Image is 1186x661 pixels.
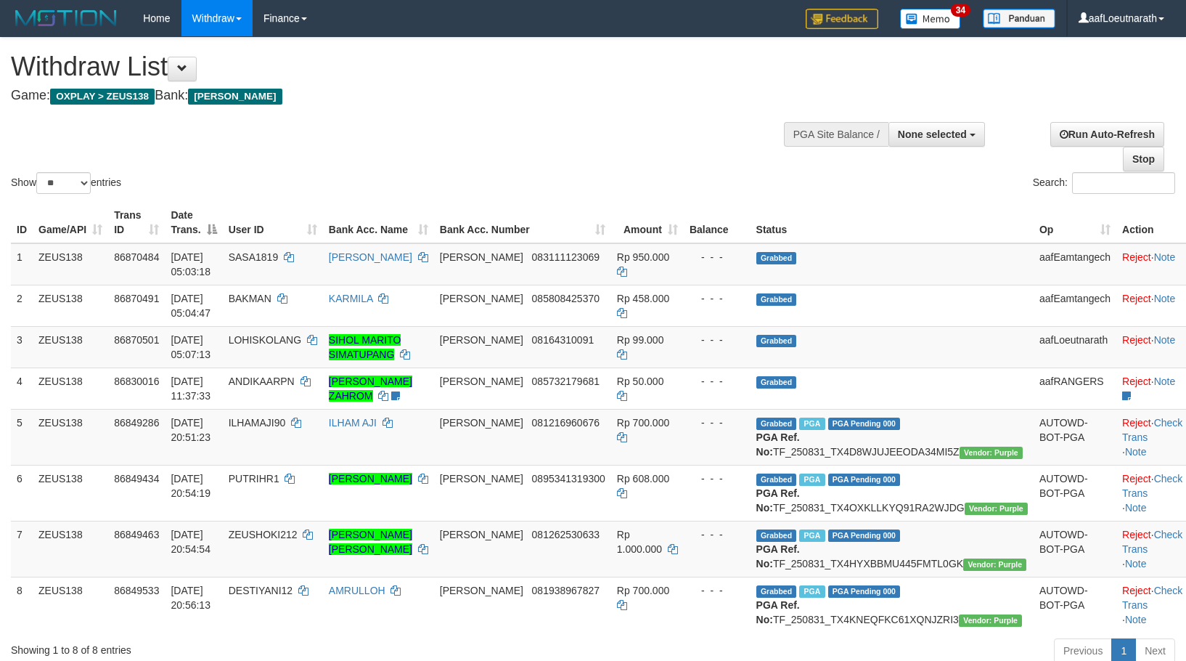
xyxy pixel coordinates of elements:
td: TF_250831_TX4HYXBBMU445FMTL0GK [751,521,1034,577]
span: ILHAMAJI90 [229,417,286,429]
td: TF_250831_TX4OXKLLKYQ91RA2WJDG [751,465,1034,521]
td: aafEamtangech [1034,285,1116,326]
a: Check Trans [1122,417,1182,443]
span: [PERSON_NAME] [440,585,523,596]
span: Marked by aafRornrotha [799,530,825,542]
span: Rp 50.000 [617,376,664,387]
td: 4 [11,368,33,409]
th: Status [751,202,1034,243]
span: [DATE] 05:03:18 [171,251,210,277]
a: Reject [1122,293,1151,304]
h4: Game: Bank: [11,89,776,103]
td: ZEUS138 [33,577,108,633]
a: [PERSON_NAME] ZAHROM [329,376,412,402]
b: PGA Ref. No: [756,543,800,569]
span: Grabbed [756,474,797,486]
span: Grabbed [756,418,797,430]
a: Note [1125,502,1147,514]
span: PGA Pending [828,474,901,486]
td: ZEUS138 [33,285,108,326]
span: 86849434 [114,473,159,484]
span: 86870501 [114,334,159,346]
td: 8 [11,577,33,633]
span: [DATE] 05:07:13 [171,334,210,360]
td: 1 [11,243,33,285]
b: PGA Ref. No: [756,431,800,458]
span: Copy 081216960676 to clipboard [532,417,600,429]
img: Button%20Memo.svg [900,9,961,29]
a: [PERSON_NAME] [329,473,412,484]
span: Rp 700.000 [617,417,669,429]
span: Copy 081938967827 to clipboard [532,585,600,596]
span: SASA1819 [229,251,279,263]
span: Grabbed [756,530,797,542]
td: aafEamtangech [1034,243,1116,285]
td: 2 [11,285,33,326]
span: Rp 458.000 [617,293,669,304]
span: 86830016 [114,376,159,387]
td: ZEUS138 [33,368,108,409]
span: Copy 085808425370 to clipboard [532,293,600,304]
span: [DATE] 11:37:33 [171,376,210,402]
a: Check Trans [1122,585,1182,611]
td: TF_250831_TX4KNEQFKC61XQNJZRI3 [751,577,1034,633]
div: - - - [690,250,745,264]
td: AUTOWD-BOT-PGA [1034,521,1116,577]
img: MOTION_logo.png [11,7,121,29]
span: Vendor URL: https://trx4.1velocity.biz [965,503,1028,515]
th: Bank Acc. Name: activate to sort column ascending [323,202,434,243]
div: - - - [690,583,745,598]
div: - - - [690,471,745,486]
span: Grabbed [756,376,797,389]
span: Rp 950.000 [617,251,669,263]
th: Game/API: activate to sort column ascending [33,202,108,243]
th: Balance [684,202,751,243]
div: - - - [690,374,745,389]
span: Vendor URL: https://trx4.1velocity.biz [963,559,1026,571]
h1: Withdraw List [11,52,776,81]
td: AUTOWD-BOT-PGA [1034,577,1116,633]
div: - - - [690,291,745,306]
span: [PERSON_NAME] [440,473,523,484]
label: Show entries [11,172,121,194]
span: [DATE] 20:54:54 [171,529,210,555]
td: aafRANGERS [1034,368,1116,409]
span: [PERSON_NAME] [188,89,282,105]
span: 86870491 [114,293,159,304]
span: Marked by aafRornrotha [799,418,825,430]
span: DESTIYANI12 [229,585,293,596]
a: Reject [1122,334,1151,346]
td: 6 [11,465,33,521]
img: Feedback.jpg [806,9,878,29]
a: Check Trans [1122,473,1182,499]
span: None selected [898,129,967,140]
span: PGA Pending [828,585,901,598]
td: 5 [11,409,33,465]
span: [DATE] 20:54:19 [171,473,210,499]
a: KARMILA [329,293,373,304]
td: ZEUS138 [33,326,108,368]
span: 86849286 [114,417,159,429]
div: - - - [690,333,745,347]
a: Stop [1123,147,1164,171]
span: Rp 1.000.000 [617,529,662,555]
a: AMRULLOH [329,585,385,596]
span: 34 [951,4,970,17]
a: Reject [1122,376,1151,387]
span: [PERSON_NAME] [440,251,523,263]
a: Note [1125,614,1147,625]
th: User ID: activate to sort column ascending [223,202,323,243]
span: Copy 081262530633 to clipboard [532,529,600,540]
span: [DATE] 20:51:23 [171,417,210,443]
th: ID [11,202,33,243]
span: Rp 99.000 [617,334,664,346]
span: [DATE] 20:56:13 [171,585,210,611]
span: [PERSON_NAME] [440,417,523,429]
span: Rp 608.000 [617,473,669,484]
a: [PERSON_NAME] [329,251,412,263]
b: PGA Ref. No: [756,487,800,514]
a: Reject [1122,251,1151,263]
span: [PERSON_NAME] [440,293,523,304]
span: Grabbed [756,252,797,264]
td: 3 [11,326,33,368]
